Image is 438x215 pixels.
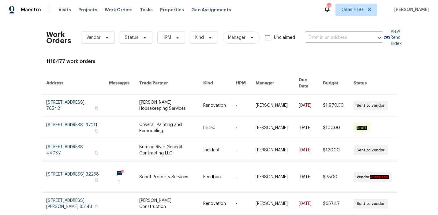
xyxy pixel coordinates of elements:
[46,58,392,65] div: 1118477 work orders
[251,193,294,215] td: [PERSON_NAME]
[198,139,231,161] td: Incident
[305,33,366,43] input: Enter in an address
[251,161,294,193] td: [PERSON_NAME]
[94,204,99,209] button: Copy Address
[318,72,349,95] th: Budget
[163,35,171,41] span: HPM
[198,161,231,193] td: Feedback
[198,117,231,139] td: Listed
[198,72,231,95] th: Kind
[251,72,294,95] th: Manager
[251,95,294,117] td: [PERSON_NAME]
[134,117,198,139] td: Coverall Painting and Remodeling
[228,35,245,41] span: Manager
[134,193,198,215] td: [PERSON_NAME] Construction
[134,72,198,95] th: Trade Partner
[134,95,198,117] td: [PERSON_NAME] Housekeeping Services
[41,72,104,95] th: Address
[231,193,251,215] td: -
[349,72,397,95] th: Status
[294,72,318,95] th: Due Date
[86,35,101,41] span: Vendor
[105,7,133,13] span: Work Orders
[94,106,99,111] button: Copy Address
[327,4,331,10] div: 553
[251,117,294,139] td: [PERSON_NAME]
[251,139,294,161] td: [PERSON_NAME]
[78,7,97,13] span: Projects
[191,7,231,13] span: Geo Assignments
[383,28,402,47] a: View Reno Index
[21,7,41,13] span: Maestro
[94,128,99,134] button: Copy Address
[46,32,71,44] h2: Work Orders
[231,117,251,139] td: -
[274,35,295,41] span: Unclaimed
[195,35,204,41] span: Kind
[94,177,99,183] button: Copy Address
[160,7,184,13] span: Properties
[198,193,231,215] td: Renovation
[231,95,251,117] td: -
[375,33,384,42] button: Open
[134,161,198,193] td: Scout Property Services
[104,72,134,95] th: Messages
[94,150,99,156] button: Copy Address
[231,72,251,95] th: HPM
[125,35,138,41] span: Status
[231,161,251,193] td: -
[58,7,71,13] span: Visits
[140,8,153,12] span: Tasks
[231,139,251,161] td: -
[341,7,363,13] span: Dallas + 60
[198,95,231,117] td: Renovation
[134,139,198,161] td: Burning River General Contracting LLC
[392,7,429,13] span: [PERSON_NAME]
